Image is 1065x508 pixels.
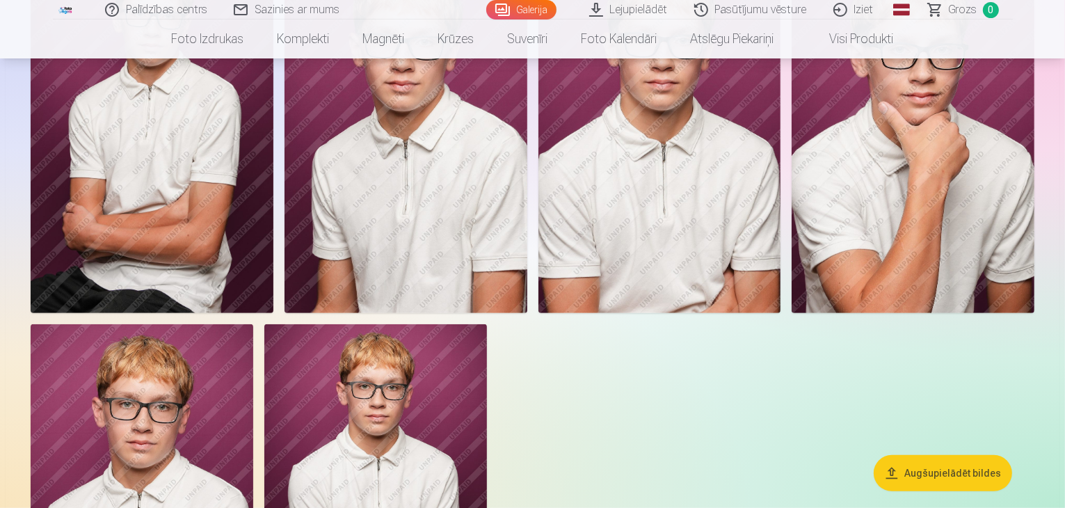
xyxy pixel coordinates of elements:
[983,2,999,18] span: 0
[791,19,911,58] a: Visi produkti
[346,19,422,58] a: Magnēti
[261,19,346,58] a: Komplekti
[491,19,565,58] a: Suvenīri
[949,1,977,18] span: Grozs
[565,19,674,58] a: Foto kalendāri
[155,19,261,58] a: Foto izdrukas
[58,6,74,14] img: /fa1
[422,19,491,58] a: Krūzes
[674,19,791,58] a: Atslēgu piekariņi
[874,455,1012,491] button: Augšupielādēt bildes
